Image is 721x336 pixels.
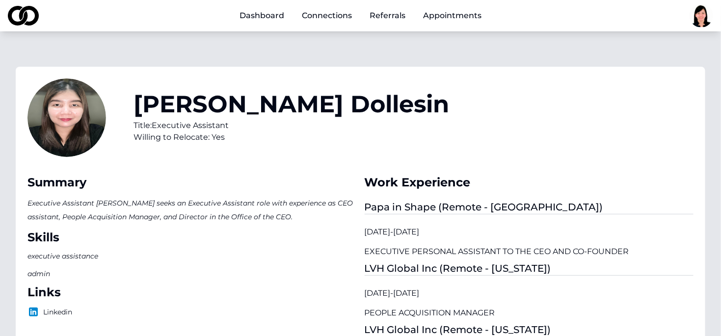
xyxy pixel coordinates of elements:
[134,92,449,116] h1: [PERSON_NAME] Dollesin
[27,306,39,318] img: logo
[27,196,357,224] p: Executive Assistant [PERSON_NAME] seeks an Executive Assistant role with experience as CEO assist...
[8,6,39,26] img: logo
[134,131,449,143] div: Willing to Relocate: Yes
[232,6,489,26] nav: Main
[365,307,694,319] div: PEOPLE ACQUISITION MANAGER
[27,78,106,157] img: c5a994b8-1df4-4c55-a0c5-fff68abd3c00-Kim%20Headshot-profile_picture.jpg
[365,287,694,299] div: [DATE] - [DATE]
[365,200,694,214] div: Papa in Shape (Remote - [GEOGRAPHIC_DATA])
[415,6,489,26] a: Appointments
[232,6,292,26] a: Dashboard
[27,251,98,261] div: executive assistance
[27,230,357,245] div: Skills
[365,246,694,258] div: EXECUTIVE PERSONAL ASSISTANT TO THE CEO AND CO-FOUNDER
[365,175,694,190] div: Work Experience
[27,284,357,300] div: Links
[294,6,360,26] a: Connections
[27,269,98,279] div: admin
[134,120,449,131] div: Title: Executive Assistant
[27,175,357,190] div: Summary
[362,6,413,26] a: Referrals
[27,306,357,318] p: Linkedin
[690,4,713,27] img: 1f1e6ded-7e6e-4da0-8d9b-facf9315d0a3-ID%20Pic-profile_picture.jpg
[365,261,694,276] div: LVH Global Inc (Remote - [US_STATE])
[365,226,694,238] div: [DATE] - [DATE]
